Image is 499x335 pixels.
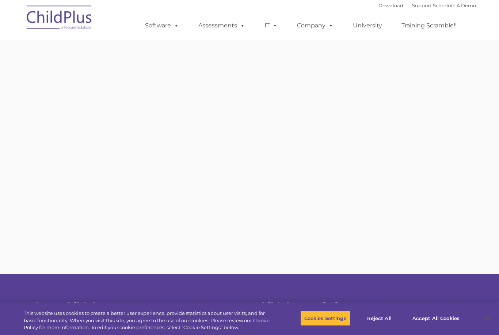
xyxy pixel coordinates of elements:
span: ChildPlus Statistics [255,300,348,311]
button: Reject All [357,311,402,326]
a: Training Scramble!! [394,18,464,33]
a: Schedule A Demo [433,3,476,8]
img: ChildPlus by Procare Solutions [23,0,96,37]
a: Company [290,18,341,33]
button: Cookies Settings [300,311,350,326]
font: | [378,3,476,8]
span: About ChildPlus [28,300,107,311]
div: This website uses cookies to create a better user experience, provide statistics about user visit... [24,310,274,331]
a: University [346,18,389,33]
button: Close [479,310,495,326]
a: Support [412,3,431,8]
a: Assessments [191,18,252,33]
a: IT [257,18,285,33]
a: Software [138,18,186,33]
a: Download [378,3,403,8]
button: Accept All Cookies [408,311,464,326]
